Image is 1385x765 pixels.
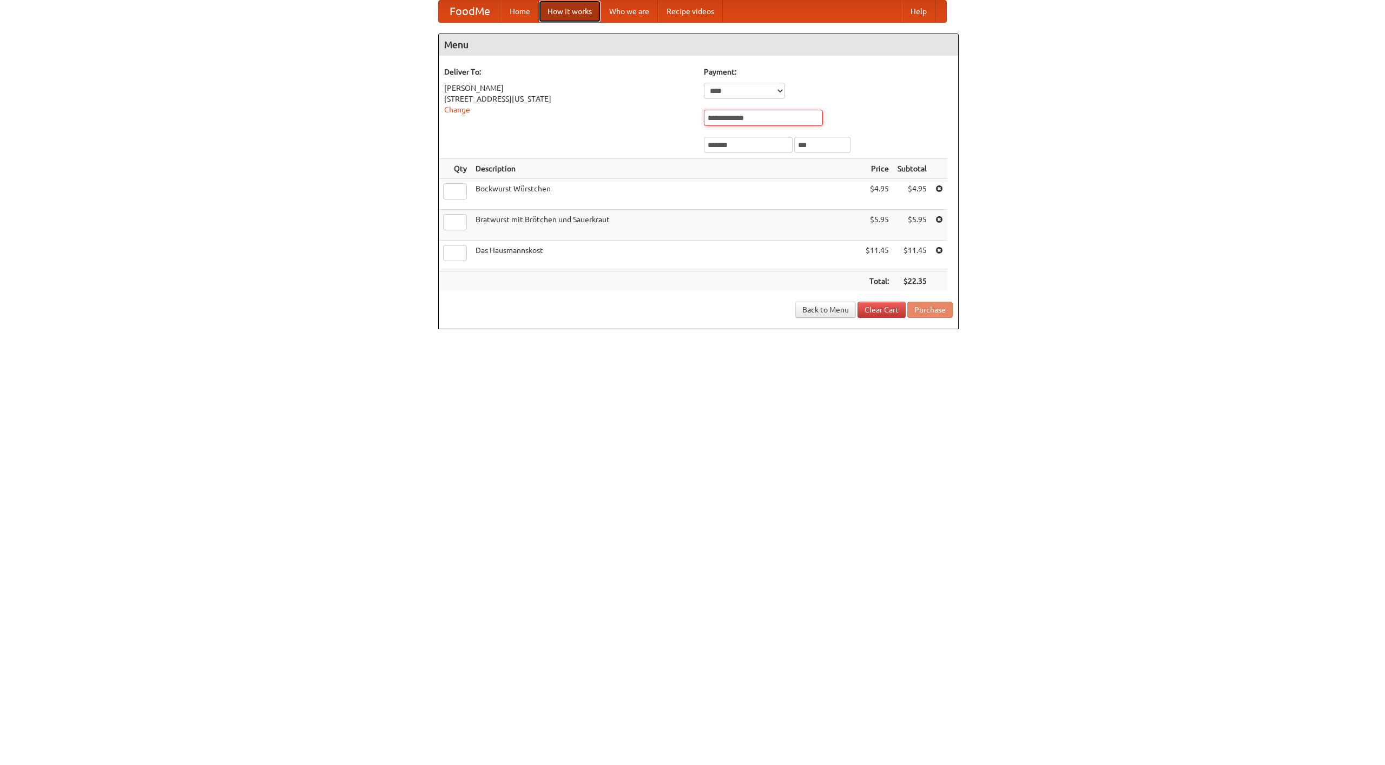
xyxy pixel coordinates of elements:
[471,210,861,241] td: Bratwurst mit Brötchen und Sauerkraut
[861,241,893,271] td: $11.45
[861,159,893,179] th: Price
[471,241,861,271] td: Das Hausmannskost
[907,302,953,318] button: Purchase
[893,179,931,210] td: $4.95
[893,159,931,179] th: Subtotal
[861,179,893,210] td: $4.95
[902,1,935,22] a: Help
[471,159,861,179] th: Description
[444,94,693,104] div: [STREET_ADDRESS][US_STATE]
[601,1,658,22] a: Who we are
[861,210,893,241] td: $5.95
[658,1,723,22] a: Recipe videos
[444,66,693,77] h5: Deliver To:
[893,241,931,271] td: $11.45
[444,105,470,114] a: Change
[501,1,539,22] a: Home
[861,271,893,291] th: Total:
[704,66,953,77] h5: Payment:
[795,302,856,318] a: Back to Menu
[439,1,501,22] a: FoodMe
[893,210,931,241] td: $5.95
[439,34,958,56] h4: Menu
[539,1,601,22] a: How it works
[471,179,861,210] td: Bockwurst Würstchen
[893,271,931,291] th: $22.35
[858,302,906,318] a: Clear Cart
[439,159,471,179] th: Qty
[444,83,693,94] div: [PERSON_NAME]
